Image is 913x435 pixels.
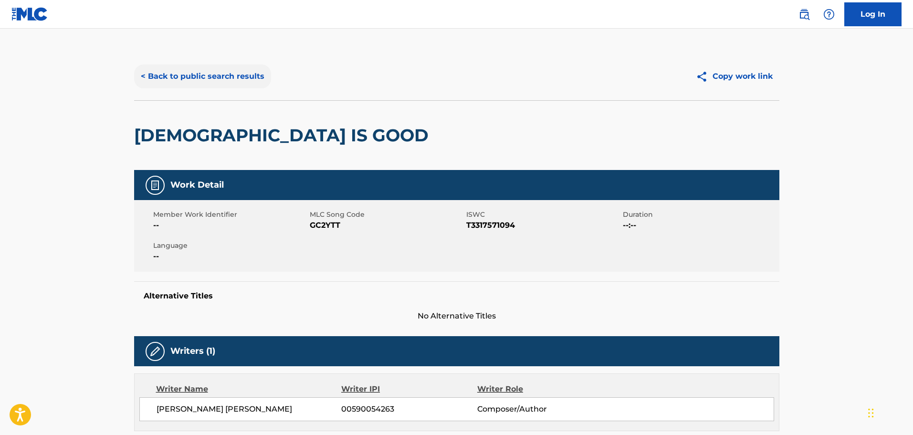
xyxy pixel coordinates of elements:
[310,220,464,231] span: GC2YTT
[819,5,839,24] div: Help
[134,125,433,146] h2: [DEMOGRAPHIC_DATA] IS GOOD
[310,210,464,220] span: MLC Song Code
[689,64,779,88] button: Copy work link
[153,220,307,231] span: --
[844,2,902,26] a: Log In
[156,383,342,395] div: Writer Name
[170,180,224,191] h5: Work Detail
[144,291,770,301] h5: Alternative Titles
[149,346,161,357] img: Writers
[798,9,810,20] img: search
[466,220,620,231] span: T3317571094
[134,310,779,322] span: No Alternative Titles
[865,389,913,435] iframe: Chat Widget
[466,210,620,220] span: ISWC
[477,403,601,415] span: Composer/Author
[623,210,777,220] span: Duration
[134,64,271,88] button: < Back to public search results
[795,5,814,24] a: Public Search
[11,7,48,21] img: MLC Logo
[341,383,477,395] div: Writer IPI
[153,251,307,262] span: --
[341,403,477,415] span: 00590054263
[170,346,215,357] h5: Writers (1)
[477,383,601,395] div: Writer Role
[696,71,713,83] img: Copy work link
[153,241,307,251] span: Language
[823,9,835,20] img: help
[149,180,161,191] img: Work Detail
[153,210,307,220] span: Member Work Identifier
[157,403,342,415] span: [PERSON_NAME] [PERSON_NAME]
[868,399,874,427] div: Drag
[623,220,777,231] span: --:--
